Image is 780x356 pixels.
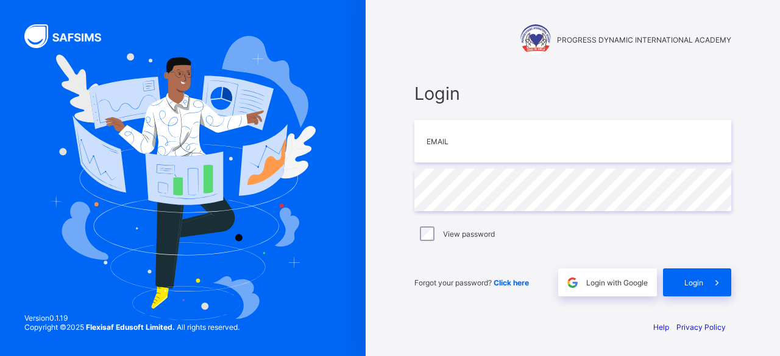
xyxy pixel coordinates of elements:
[565,276,580,290] img: google.396cfc9801f0270233282035f929180a.svg
[24,313,239,323] span: Version 0.1.19
[86,323,175,332] strong: Flexisaf Edusoft Limited.
[586,278,648,287] span: Login with Google
[684,278,703,287] span: Login
[50,36,315,321] img: Hero Image
[414,83,731,104] span: Login
[494,278,529,287] a: Click here
[24,24,116,48] img: SAFSIMS Logo
[443,229,495,239] label: View password
[676,323,726,332] a: Privacy Policy
[24,323,239,332] span: Copyright © 2025 All rights reserved.
[557,35,731,44] span: PROGRESS DYNAMIC INTERNATIONAL ACADEMY
[653,323,669,332] a: Help
[414,278,529,287] span: Forgot your password?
